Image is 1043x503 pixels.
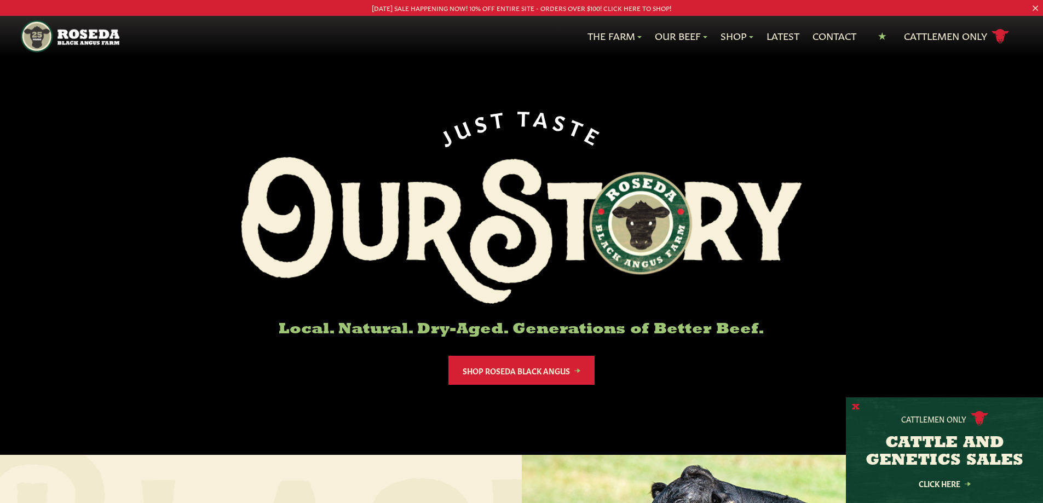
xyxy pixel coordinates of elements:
button: X [852,402,860,413]
p: [DATE] SALE HAPPENING NOW! 10% OFF ENTIRE SITE - ORDERS OVER $100! CLICK HERE TO SHOP! [52,2,991,14]
span: A [533,106,554,130]
img: https://roseda.com/wp-content/uploads/2021/05/roseda-25-header.png [21,20,119,53]
a: Shop Roseda Black Angus [448,356,595,385]
span: U [450,113,476,141]
span: E [583,122,608,148]
span: T [517,105,535,128]
a: Click Here [895,480,994,487]
img: cattle-icon.svg [971,411,988,426]
span: J [435,122,458,148]
div: JUST TASTE [435,105,609,148]
h6: Local. Natural. Dry-Aged. Generations of Better Beef. [241,321,802,338]
span: S [471,108,493,134]
a: Contact [812,29,856,43]
span: T [567,114,591,141]
span: S [551,109,573,134]
img: Roseda Black Aangus Farm [241,157,802,304]
a: The Farm [587,29,642,43]
span: T [489,106,510,130]
a: Cattlemen Only [904,27,1009,46]
a: Shop [721,29,753,43]
a: Our Beef [655,29,707,43]
h3: CATTLE AND GENETICS SALES [860,435,1029,470]
nav: Main Navigation [21,16,1022,57]
p: Cattlemen Only [901,413,966,424]
a: Latest [767,29,799,43]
